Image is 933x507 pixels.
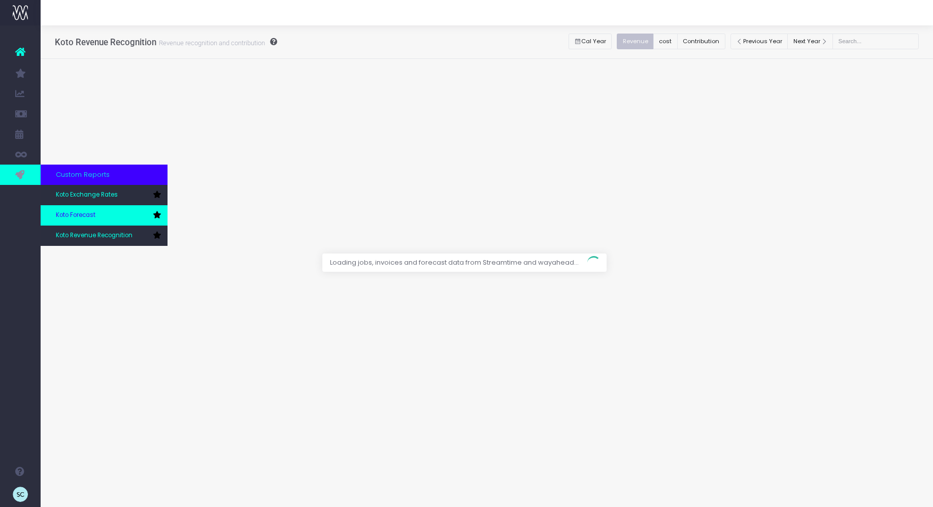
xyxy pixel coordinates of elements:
span: Loading jobs, invoices and forecast data from Streamtime and wayahead... [322,253,586,272]
a: Koto Exchange Rates [41,185,168,205]
span: Custom Reports [56,170,110,180]
span: Koto Forecast [56,211,95,220]
img: images/default_profile_image.png [13,487,28,502]
a: Koto Forecast [41,205,168,226]
span: Koto Revenue Recognition [56,231,132,240]
a: Koto Revenue Recognition [41,226,168,246]
span: Koto Exchange Rates [56,191,118,200]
